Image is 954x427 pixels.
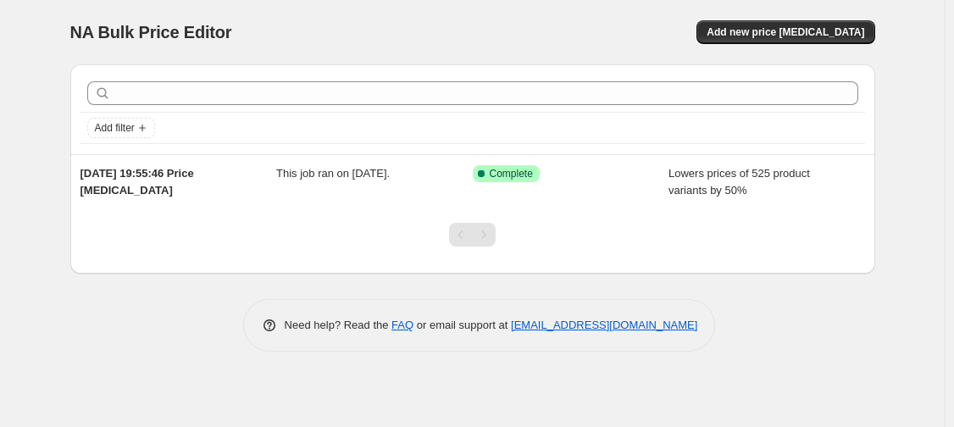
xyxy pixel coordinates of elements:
[449,223,496,247] nav: Pagination
[707,25,864,39] span: Add new price [MEDICAL_DATA]
[413,319,511,331] span: or email support at
[668,167,810,197] span: Lowers prices of 525 product variants by 50%
[696,20,874,44] button: Add new price [MEDICAL_DATA]
[276,167,390,180] span: This job ran on [DATE].
[285,319,392,331] span: Need help? Read the
[87,118,155,138] button: Add filter
[95,121,135,135] span: Add filter
[511,319,697,331] a: [EMAIL_ADDRESS][DOMAIN_NAME]
[80,167,194,197] span: [DATE] 19:55:46 Price [MEDICAL_DATA]
[70,23,232,42] span: NA Bulk Price Editor
[490,167,533,180] span: Complete
[391,319,413,331] a: FAQ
